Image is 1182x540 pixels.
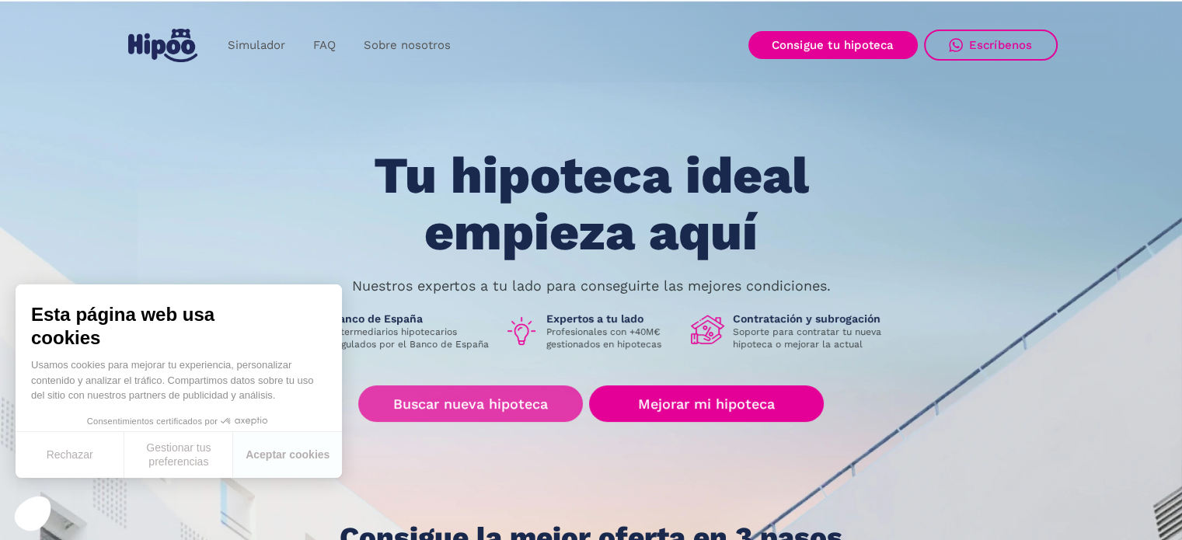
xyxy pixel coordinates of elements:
div: Escríbenos [969,38,1033,52]
p: Nuestros expertos a tu lado para conseguirte las mejores condiciones. [352,280,831,292]
a: Consigue tu hipoteca [748,31,918,59]
a: Escríbenos [924,30,1058,61]
p: Intermediarios hipotecarios regulados por el Banco de España [332,326,492,350]
a: Mejorar mi hipoteca [589,385,823,422]
a: Buscar nueva hipoteca [358,385,583,422]
p: Soporte para contratar tu nueva hipoteca o mejorar la actual [733,326,893,350]
a: Simulador [214,30,299,61]
a: FAQ [299,30,350,61]
p: Profesionales con +40M€ gestionados en hipotecas [546,326,678,350]
a: home [125,23,201,68]
a: Sobre nosotros [350,30,465,61]
h1: Expertos a tu lado [546,312,678,326]
h1: Contratación y subrogación [733,312,893,326]
h1: Banco de España [332,312,492,326]
h1: Tu hipoteca ideal empieza aquí [296,148,885,260]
